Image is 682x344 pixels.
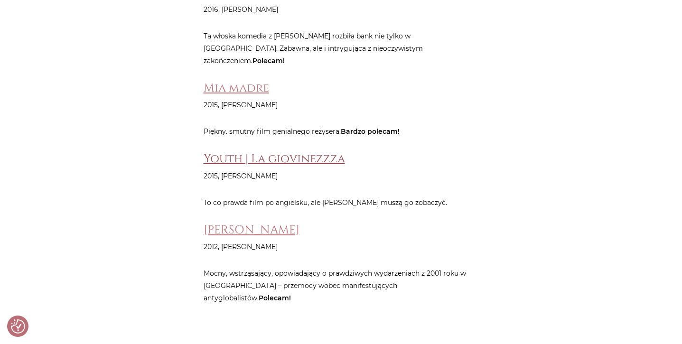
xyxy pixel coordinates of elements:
[204,3,479,16] p: 2016, [PERSON_NAME]
[204,125,479,138] p: Piękny. smutny film genialnego reżysera.
[11,319,25,334] button: Preferencje co do zgód
[341,127,400,136] strong: Bardzo polecam!
[204,80,269,96] a: Mia madre
[204,99,479,111] p: 2015, [PERSON_NAME]
[204,170,479,182] p: 2015, [PERSON_NAME]
[252,56,285,65] strong: Polecam!
[204,222,299,238] a: [PERSON_NAME]
[204,241,479,253] p: 2012, [PERSON_NAME]
[11,319,25,334] img: Revisit consent button
[259,294,291,302] strong: Polecam!
[204,30,479,67] p: Ta włoska komedia z [PERSON_NAME] rozbiła bank nie tylko w [GEOGRAPHIC_DATA]. Zabawna, ale i intr...
[204,267,479,304] p: Mocny, wstrząsający, opowiadający o prawdziwych wydarzeniach z 2001 roku w [GEOGRAPHIC_DATA] – pr...
[204,196,479,209] p: To co prawda film po angielsku, ale [PERSON_NAME] muszą go zobaczyć.
[204,151,345,167] a: Youth | La giovinezzza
